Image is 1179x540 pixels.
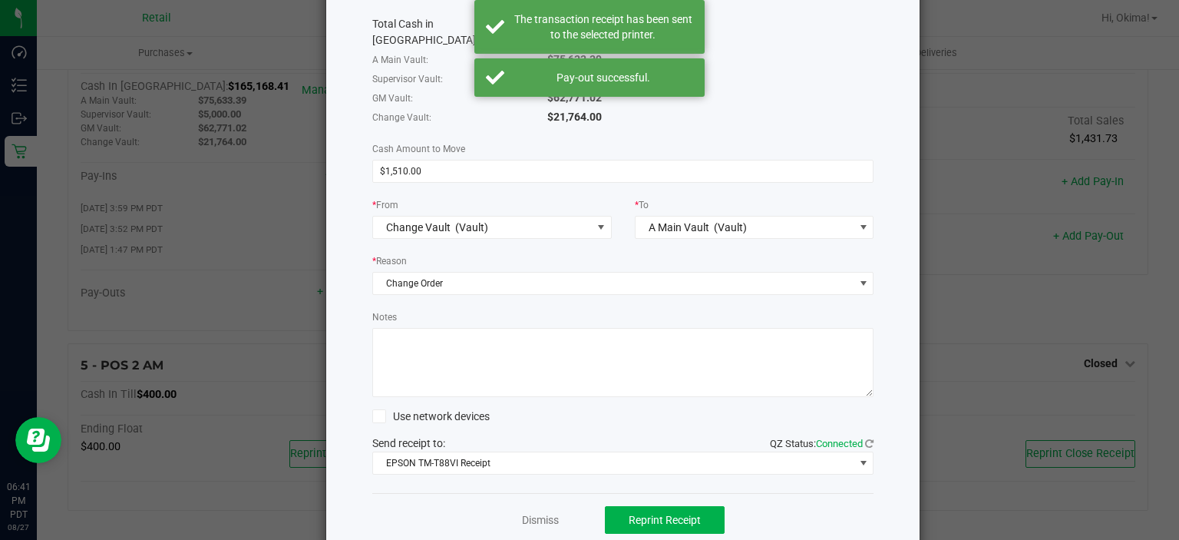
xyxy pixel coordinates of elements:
label: Reason [372,254,407,268]
span: Send receipt to: [372,437,445,449]
span: Total Cash in [GEOGRAPHIC_DATA]: [372,18,478,46]
div: Pay-out successful. [513,70,693,85]
span: QZ Status: [770,438,874,449]
span: (Vault) [714,221,747,234]
div: The transaction receipt has been sent to the selected printer. [513,12,693,42]
span: Cash Amount to Move [372,144,465,154]
iframe: Resource center [15,417,61,463]
a: Dismiss [522,512,559,528]
span: GM Vault: [372,93,413,104]
span: $62,771.02 [547,91,602,104]
span: $21,764.00 [547,111,602,123]
span: Change Vault [386,221,451,234]
span: Supervisor Vault: [372,74,443,84]
span: Change Vault: [372,112,431,123]
span: Reprint Receipt [629,514,701,526]
span: Connected [816,438,863,449]
label: To [635,198,649,212]
label: Notes [372,310,397,324]
span: A Main Vault: [372,55,428,65]
span: (Vault) [455,221,488,234]
label: From [372,198,398,212]
span: Change Order [373,273,854,294]
button: Reprint Receipt [605,506,725,534]
span: EPSON TM-T88VI Receipt [373,452,854,474]
label: Use network devices [372,409,490,425]
span: A Main Vault [649,221,709,234]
